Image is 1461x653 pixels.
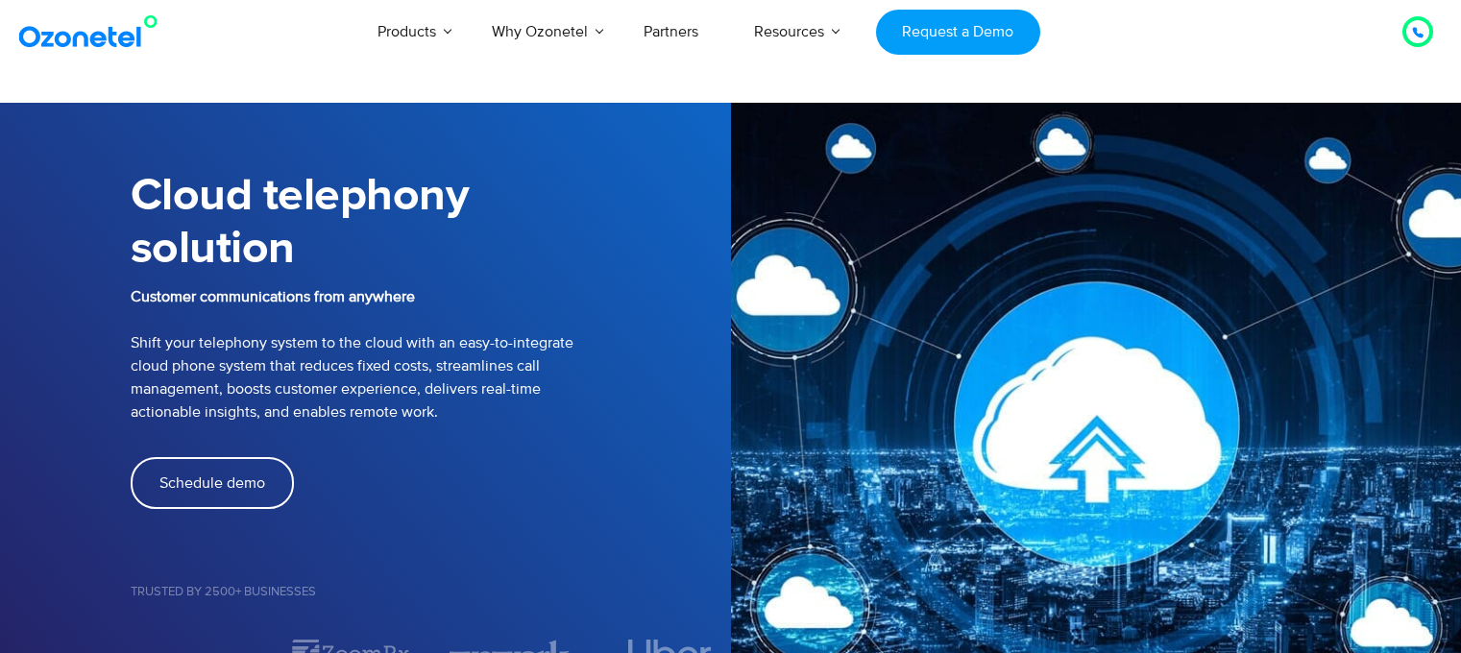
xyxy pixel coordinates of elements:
[131,457,294,509] a: Schedule demo
[876,10,1040,55] a: Request a Demo
[131,586,731,598] h5: Trusted by 2500+ Businesses
[159,475,265,491] span: Schedule demo
[131,170,731,276] h1: Cloud telephony solution
[131,287,415,306] b: Customer communications from anywhere
[131,285,731,423] p: Shift your telephony system to the cloud with an easy-to-integrate cloud phone system that reduce...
